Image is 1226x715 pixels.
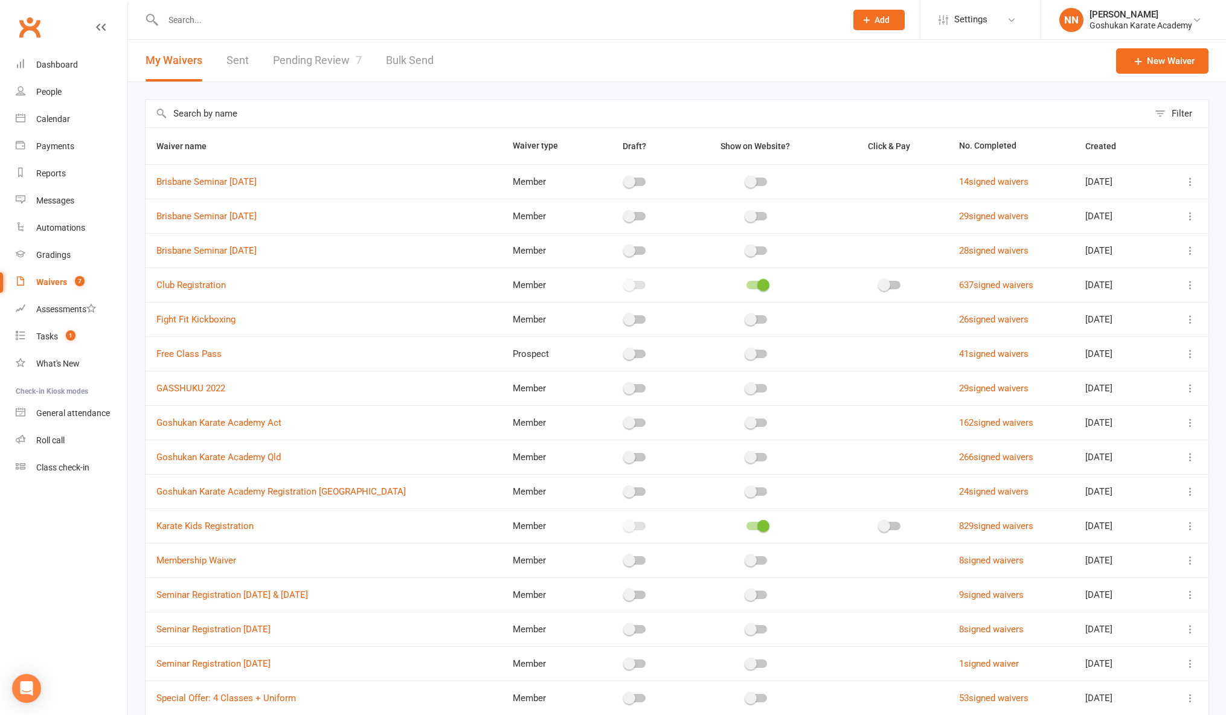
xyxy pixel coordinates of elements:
a: Clubworx [14,12,45,42]
a: Pending Review7 [273,40,362,82]
a: Seminar Registration [DATE] & [DATE] [156,589,308,600]
a: Goshukan Karate Academy Act [156,417,281,428]
button: Draft? [612,139,660,153]
a: 14signed waivers [959,176,1029,187]
td: Member [502,612,590,646]
span: Show on Website? [721,141,790,151]
a: Reports [16,160,127,187]
a: What's New [16,350,127,377]
td: [DATE] [1074,440,1161,474]
td: Member [502,543,590,577]
a: Assessments [16,296,127,323]
button: My Waivers [146,40,202,82]
div: [PERSON_NAME] [1090,9,1192,20]
td: [DATE] [1074,268,1161,302]
a: Class kiosk mode [16,454,127,481]
a: Membership Waiver [156,555,236,566]
span: Draft? [623,141,646,151]
a: Roll call [16,427,127,454]
div: People [36,87,62,97]
a: Calendar [16,106,127,133]
div: Calendar [36,114,70,124]
td: [DATE] [1074,199,1161,233]
span: Created [1085,141,1129,151]
td: [DATE] [1074,474,1161,508]
div: Gradings [36,250,71,260]
a: Messages [16,187,127,214]
a: Fight Fit Kickboxing [156,314,236,325]
a: 26signed waivers [959,314,1029,325]
td: Member [502,474,590,508]
div: Waivers [36,277,67,287]
div: Filter [1172,106,1192,121]
td: Member [502,233,590,268]
a: Seminar Registration [DATE] [156,624,271,635]
td: Member [502,681,590,715]
td: [DATE] [1074,646,1161,681]
span: Waiver name [156,141,220,151]
td: Member [502,302,590,336]
div: Roll call [36,435,65,445]
a: 24signed waivers [959,486,1029,497]
div: Payments [36,141,74,151]
a: Payments [16,133,127,160]
div: Automations [36,223,85,232]
a: Automations [16,214,127,242]
a: Free Class Pass [156,348,222,359]
a: Special Offer: 4 Classes + Uniform [156,693,296,704]
a: 9signed waivers [959,589,1024,600]
td: [DATE] [1074,302,1161,336]
td: Prospect [502,336,590,371]
a: Dashboard [16,51,127,79]
a: 8signed waivers [959,624,1024,635]
a: 53signed waivers [959,693,1029,704]
a: 162signed waivers [959,417,1033,428]
a: 1signed waiver [959,658,1019,669]
td: Member [502,268,590,302]
th: No. Completed [948,128,1074,164]
td: [DATE] [1074,577,1161,612]
a: Bulk Send [386,40,434,82]
td: Member [502,646,590,681]
button: Show on Website? [710,139,803,153]
a: 28signed waivers [959,245,1029,256]
span: Settings [954,6,987,33]
td: [DATE] [1074,681,1161,715]
a: GASSHUKU 2022 [156,383,225,394]
span: 7 [75,276,85,286]
span: 7 [356,54,362,66]
button: Add [853,10,905,30]
input: Search by name [146,100,1149,127]
a: Brisbane Seminar [DATE] [156,176,257,187]
td: [DATE] [1074,508,1161,543]
div: Assessments [36,304,96,314]
a: Brisbane Seminar [DATE] [156,211,257,222]
a: People [16,79,127,106]
a: Goshukan Karate Academy Registration [GEOGRAPHIC_DATA] [156,486,406,497]
a: 266signed waivers [959,452,1033,463]
td: Member [502,577,590,612]
td: Member [502,508,590,543]
a: 29signed waivers [959,383,1029,394]
td: [DATE] [1074,371,1161,405]
a: Brisbane Seminar [DATE] [156,245,257,256]
a: General attendance kiosk mode [16,400,127,427]
button: Click & Pay [857,139,923,153]
span: Add [875,15,890,25]
input: Search... [159,11,838,28]
a: New Waiver [1116,48,1208,74]
div: Goshukan Karate Academy [1090,20,1192,31]
a: 637signed waivers [959,280,1033,290]
td: Member [502,199,590,233]
a: Goshukan Karate Academy Qld [156,452,281,463]
div: Messages [36,196,74,205]
a: Sent [226,40,249,82]
a: Waivers 7 [16,269,127,296]
a: 8signed waivers [959,555,1024,566]
a: Karate Kids Registration [156,521,254,531]
td: [DATE] [1074,612,1161,646]
a: 829signed waivers [959,521,1033,531]
div: Reports [36,168,66,178]
div: Dashboard [36,60,78,69]
td: Member [502,164,590,199]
